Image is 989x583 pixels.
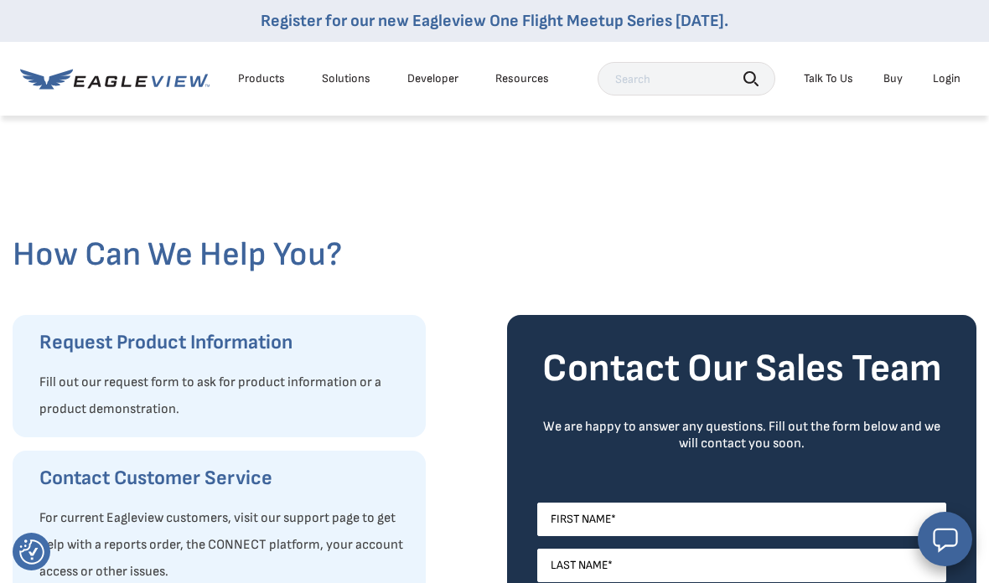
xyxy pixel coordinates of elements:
[39,329,409,356] h3: Request Product Information
[883,71,903,86] a: Buy
[322,71,370,86] div: Solutions
[39,465,409,492] h3: Contact Customer Service
[804,71,853,86] div: Talk To Us
[542,346,942,392] strong: Contact Our Sales Team
[537,419,946,452] div: We are happy to answer any questions. Fill out the form below and we will contact you soon.
[261,11,728,31] a: Register for our new Eagleview One Flight Meetup Series [DATE].
[598,62,775,95] input: Search
[407,71,458,86] a: Developer
[933,71,961,86] div: Login
[19,539,44,565] img: Revisit consent button
[19,539,44,565] button: Consent Preferences
[918,512,972,566] button: Open chat window
[13,235,976,275] h2: How Can We Help You?
[495,71,549,86] div: Resources
[238,71,285,86] div: Products
[39,369,409,423] p: Fill out our request form to ask for product information or a product demonstration.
